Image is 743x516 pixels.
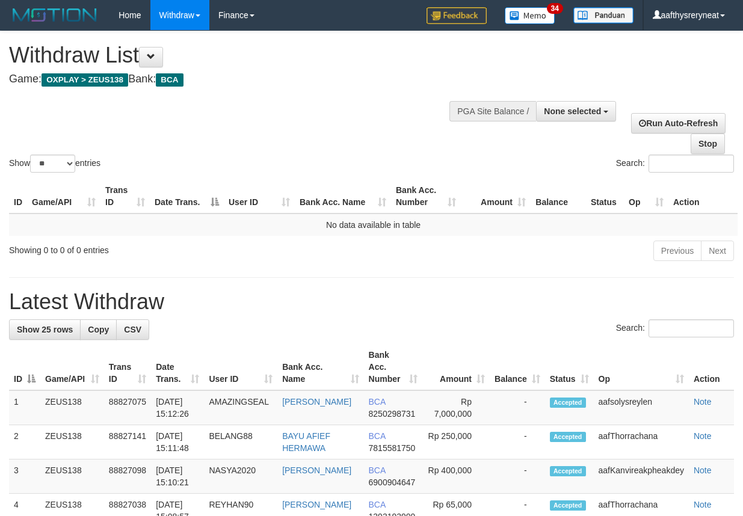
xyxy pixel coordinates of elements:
a: [PERSON_NAME] [282,397,351,407]
th: Amount: activate to sort column ascending [422,344,490,390]
td: - [490,459,545,494]
input: Search: [649,319,734,337]
label: Show entries [9,155,100,173]
button: None selected [536,101,616,121]
label: Search: [616,319,734,337]
td: AMAZINGSEAL [204,390,277,425]
td: 88827098 [104,459,151,494]
a: Note [694,397,712,407]
th: ID: activate to sort column descending [9,344,40,390]
span: BCA [369,465,386,475]
div: PGA Site Balance / [449,101,536,121]
a: Previous [653,241,701,261]
span: 34 [547,3,563,14]
span: Show 25 rows [17,325,73,334]
a: Note [694,465,712,475]
img: MOTION_logo.png [9,6,100,24]
td: NASYA2020 [204,459,277,494]
h1: Withdraw List [9,43,483,67]
a: Next [701,241,734,261]
td: Rp 400,000 [422,459,490,494]
span: BCA [369,500,386,509]
td: 1 [9,390,40,425]
span: BCA [369,431,386,441]
td: [DATE] 15:10:21 [151,459,204,494]
th: Bank Acc. Name: activate to sort column ascending [277,344,363,390]
td: - [490,390,545,425]
span: BCA [369,397,386,407]
span: OXPLAY > ZEUS138 [42,73,128,87]
th: Balance: activate to sort column ascending [490,344,545,390]
td: aafKanvireakpheakdey [594,459,689,494]
img: Feedback.jpg [427,7,487,24]
a: Show 25 rows [9,319,81,340]
label: Search: [616,155,734,173]
td: BELANG88 [204,425,277,459]
th: User ID: activate to sort column ascending [224,179,295,213]
th: Date Trans.: activate to sort column descending [150,179,224,213]
span: Copy 7815581750 to clipboard [369,443,416,453]
td: aafThorrachana [594,425,689,459]
th: Op: activate to sort column ascending [594,344,689,390]
td: ZEUS138 [40,425,104,459]
td: No data available in table [9,213,738,236]
a: Run Auto-Refresh [631,113,726,134]
th: Action [668,179,738,213]
td: [DATE] 15:11:48 [151,425,204,459]
th: Action [689,344,734,390]
th: User ID: activate to sort column ascending [204,344,277,390]
td: 88827075 [104,390,151,425]
td: 2 [9,425,40,459]
span: Copy [88,325,109,334]
th: Bank Acc. Number: activate to sort column ascending [391,179,461,213]
th: Op: activate to sort column ascending [624,179,668,213]
th: Status: activate to sort column ascending [545,344,594,390]
span: Copy 8250298731 to clipboard [369,409,416,419]
th: Trans ID: activate to sort column ascending [100,179,150,213]
th: Bank Acc. Name: activate to sort column ascending [295,179,391,213]
span: Copy 6900904647 to clipboard [369,478,416,487]
img: panduan.png [573,7,634,23]
input: Search: [649,155,734,173]
td: 88827141 [104,425,151,459]
th: Game/API: activate to sort column ascending [27,179,100,213]
span: BCA [156,73,183,87]
a: Copy [80,319,117,340]
th: Game/API: activate to sort column ascending [40,344,104,390]
th: Status [586,179,624,213]
span: Accepted [550,466,586,476]
th: Trans ID: activate to sort column ascending [104,344,151,390]
th: Balance [531,179,586,213]
th: Amount: activate to sort column ascending [461,179,531,213]
a: BAYU AFIEF HERMAWA [282,431,330,453]
span: CSV [124,325,141,334]
td: Rp 250,000 [422,425,490,459]
td: aafsolysreylen [594,390,689,425]
a: CSV [116,319,149,340]
img: Button%20Memo.svg [505,7,555,24]
h1: Latest Withdraw [9,290,734,314]
td: - [490,425,545,459]
div: Showing 0 to 0 of 0 entries [9,239,301,256]
th: ID [9,179,27,213]
span: Accepted [550,398,586,408]
a: Note [694,431,712,441]
select: Showentries [30,155,75,173]
td: ZEUS138 [40,390,104,425]
th: Date Trans.: activate to sort column ascending [151,344,204,390]
a: Stop [691,134,725,154]
th: Bank Acc. Number: activate to sort column ascending [364,344,422,390]
td: 3 [9,459,40,494]
td: Rp 7,000,000 [422,390,490,425]
span: Accepted [550,432,586,442]
a: Note [694,500,712,509]
td: ZEUS138 [40,459,104,494]
span: Accepted [550,500,586,511]
td: [DATE] 15:12:26 [151,390,204,425]
a: [PERSON_NAME] [282,465,351,475]
span: None selected [544,106,601,116]
h4: Game: Bank: [9,73,483,85]
a: [PERSON_NAME] [282,500,351,509]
